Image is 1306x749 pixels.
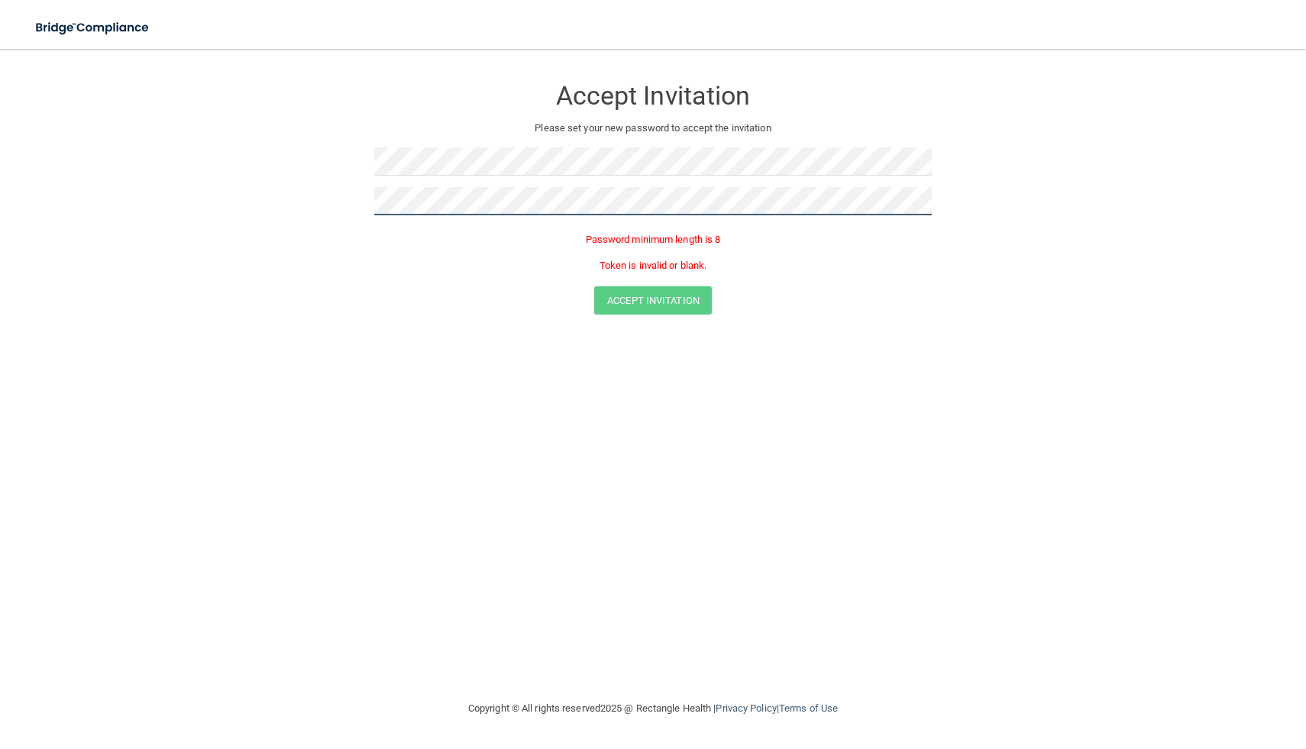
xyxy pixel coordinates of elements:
p: Please set your new password to accept the invitation [386,119,920,137]
div: Copyright © All rights reserved 2025 @ Rectangle Health | | [374,684,932,733]
a: Privacy Policy [716,702,776,714]
p: Password minimum length is 8 [374,231,932,249]
button: Accept Invitation [594,286,712,315]
p: Token is invalid or blank. [374,257,932,275]
h3: Accept Invitation [374,82,932,110]
a: Terms of Use [779,702,838,714]
img: bridge_compliance_login_screen.278c3ca4.svg [23,12,163,44]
